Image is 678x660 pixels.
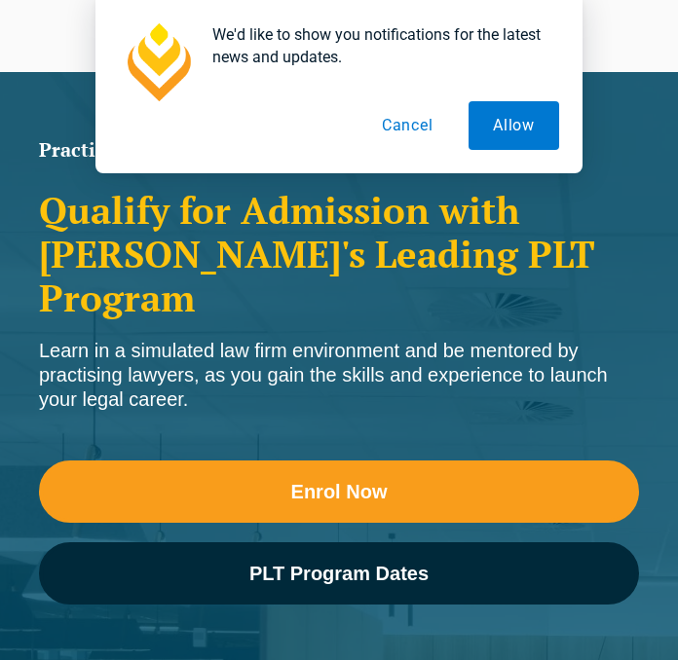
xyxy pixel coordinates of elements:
[39,339,639,412] div: Learn in a simulated law firm environment and be mentored by practising lawyers, as you gain the ...
[39,460,639,523] a: Enrol Now
[39,189,639,319] h2: Qualify for Admission with [PERSON_NAME]'s Leading PLT Program
[291,482,388,501] span: Enrol Now
[119,23,197,101] img: notification icon
[39,542,639,605] a: PLT Program Dates
[197,23,559,68] div: We'd like to show you notifications for the latest news and updates.
[469,101,559,150] button: Allow
[358,101,458,150] button: Cancel
[249,564,429,583] span: PLT Program Dates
